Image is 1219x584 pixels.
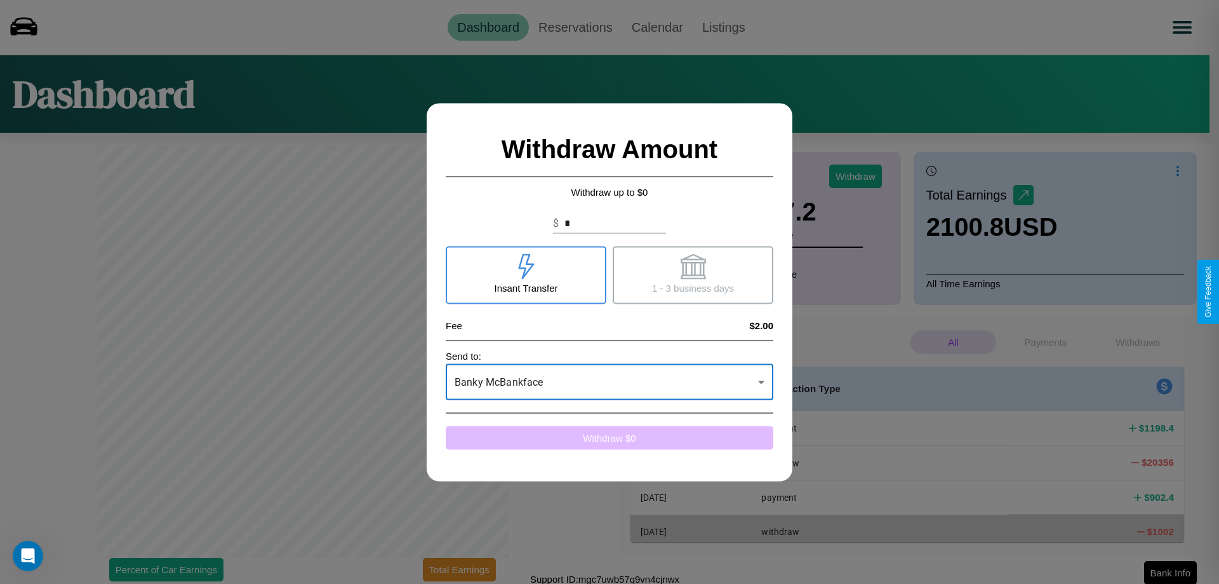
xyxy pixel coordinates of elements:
p: Send to: [446,347,773,364]
h4: $2.00 [749,320,773,330]
iframe: Intercom live chat [13,541,43,571]
p: $ [553,215,559,231]
p: Fee [446,316,462,334]
h2: Withdraw Amount [446,122,773,177]
p: Insant Transfer [494,279,557,296]
div: Give Feedback [1204,266,1213,318]
p: 1 - 3 business days [652,279,734,296]
div: Banky McBankface [446,364,773,400]
button: Withdraw $0 [446,426,773,449]
p: Withdraw up to $ 0 [446,183,773,200]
